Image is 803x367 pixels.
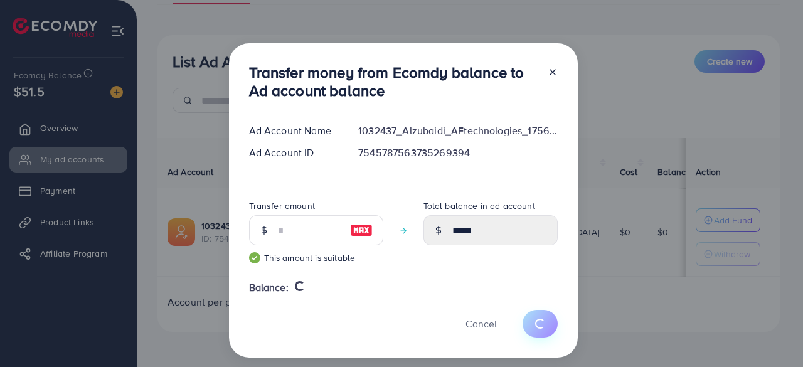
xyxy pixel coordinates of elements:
[249,252,383,264] small: This amount is suitable
[249,63,538,100] h3: Transfer money from Ecomdy balance to Ad account balance
[239,146,349,160] div: Ad Account ID
[249,252,260,263] img: guide
[423,199,535,212] label: Total balance in ad account
[249,280,289,295] span: Balance:
[350,223,373,238] img: image
[239,124,349,138] div: Ad Account Name
[348,124,567,138] div: 1032437_Alzubaidi_AFtechnologies_1756890713011
[348,146,567,160] div: 7545787563735269394
[465,317,497,331] span: Cancel
[249,199,315,212] label: Transfer amount
[450,310,513,337] button: Cancel
[750,311,794,358] iframe: Chat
